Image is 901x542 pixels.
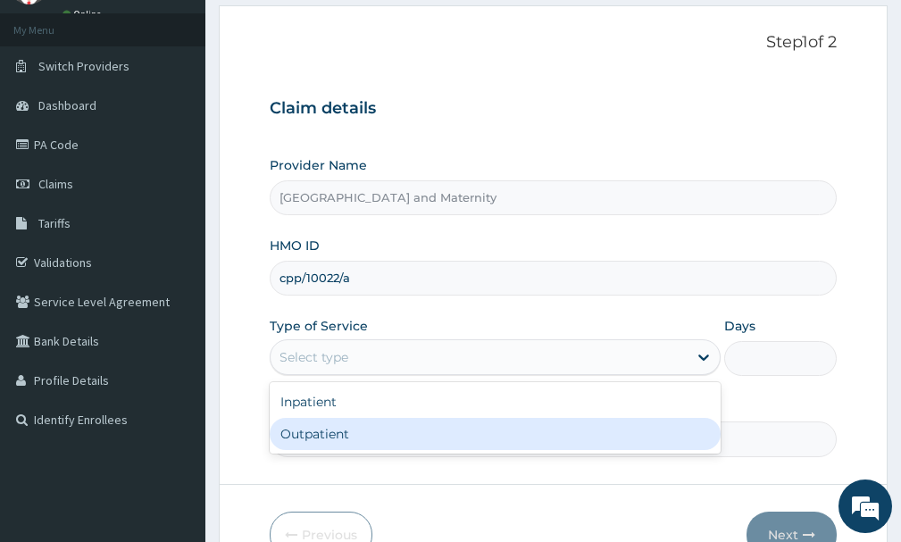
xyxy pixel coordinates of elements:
img: d_794563401_company_1708531726252_794563401 [33,89,72,134]
span: Claims [38,176,73,192]
span: We're online! [104,159,246,339]
label: Days [724,317,755,335]
label: Provider Name [270,156,367,174]
label: Type of Service [270,317,368,335]
div: Select type [279,348,348,366]
span: Dashboard [38,97,96,113]
div: Chat with us now [93,100,300,123]
label: HMO ID [270,237,320,254]
span: Tariffs [38,215,71,231]
a: Online [63,8,105,21]
p: Step 1 of 2 [270,33,837,53]
h3: Claim details [270,99,837,119]
div: Outpatient [270,418,721,450]
div: Minimize live chat window [293,9,336,52]
span: Switch Providers [38,58,129,74]
div: Inpatient [270,386,721,418]
input: Enter HMO ID [270,261,837,296]
textarea: Type your message and hit 'Enter' [9,356,340,419]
